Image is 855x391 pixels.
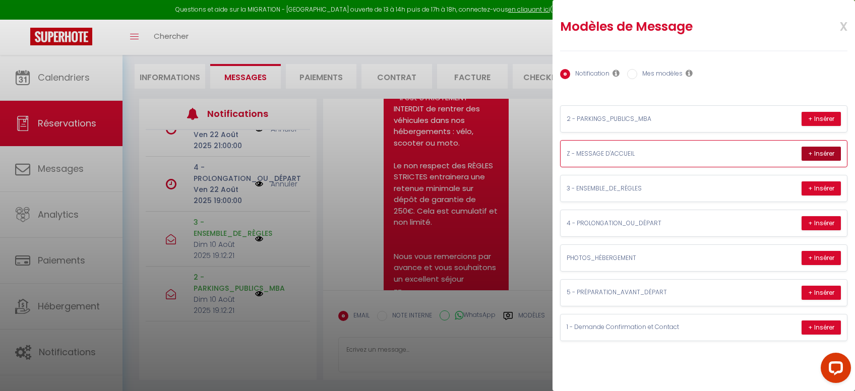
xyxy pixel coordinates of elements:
[570,69,609,80] label: Notification
[567,114,718,124] p: 2 - PARKINGS_PUBLICS_MBA
[567,219,718,228] p: 4 - PROLONGATION_OU_DÉPART
[567,253,718,263] p: PHOTOS_HÉBERGEMENT
[613,69,620,77] i: Les notifications sont visibles par toi et ton équipe
[813,349,855,391] iframe: LiveChat chat widget
[567,184,718,193] p: 3 - ENSEMBLE_DE_RÈGLES
[567,288,718,297] p: 5 - PRÉPARATION_AVANT_DÉPART
[567,149,718,159] p: Z - MESSAGE D'ACCUEIL
[637,69,683,80] label: Mes modèles
[802,286,841,300] button: + Insérer
[802,216,841,230] button: + Insérer
[802,112,841,126] button: + Insérer
[802,181,841,195] button: + Insérer
[802,320,841,335] button: + Insérer
[816,14,847,37] span: x
[686,69,693,77] i: Les modèles généraux sont visibles par vous et votre équipe
[802,251,841,265] button: + Insérer
[567,322,718,332] p: 1 - Demande Confirmation et Contact
[560,19,795,35] h2: Modèles de Message
[802,147,841,161] button: + Insérer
